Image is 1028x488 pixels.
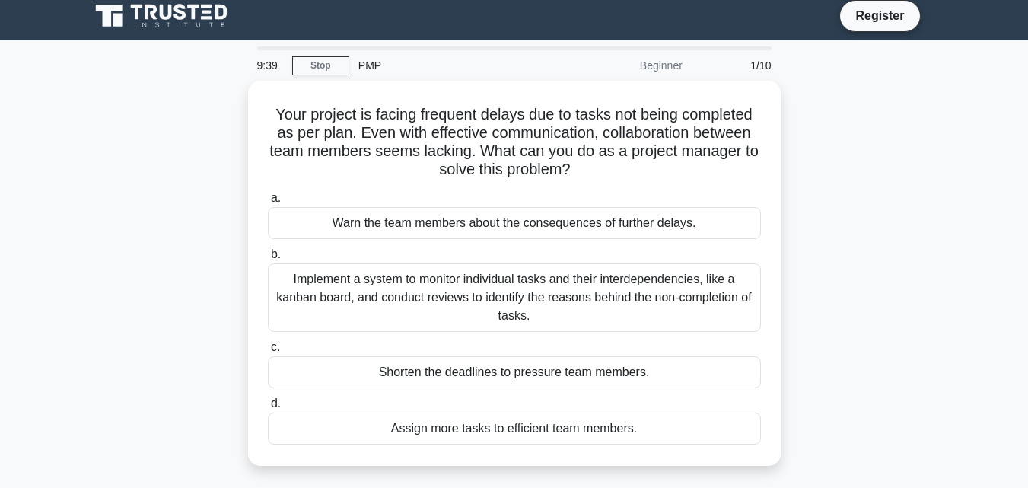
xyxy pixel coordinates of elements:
span: d. [271,397,281,410]
div: 1/10 [692,50,781,81]
div: Beginner [559,50,692,81]
h5: Your project is facing frequent delays due to tasks not being completed as per plan. Even with ef... [266,105,762,180]
span: c. [271,340,280,353]
a: Register [846,6,913,25]
span: a. [271,191,281,204]
div: Implement a system to monitor individual tasks and their interdependencies, like a kanban board, ... [268,263,761,332]
span: b. [271,247,281,260]
div: 9:39 [248,50,292,81]
div: PMP [349,50,559,81]
div: Assign more tasks to efficient team members. [268,413,761,445]
div: Shorten the deadlines to pressure team members. [268,356,761,388]
a: Stop [292,56,349,75]
div: Warn the team members about the consequences of further delays. [268,207,761,239]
